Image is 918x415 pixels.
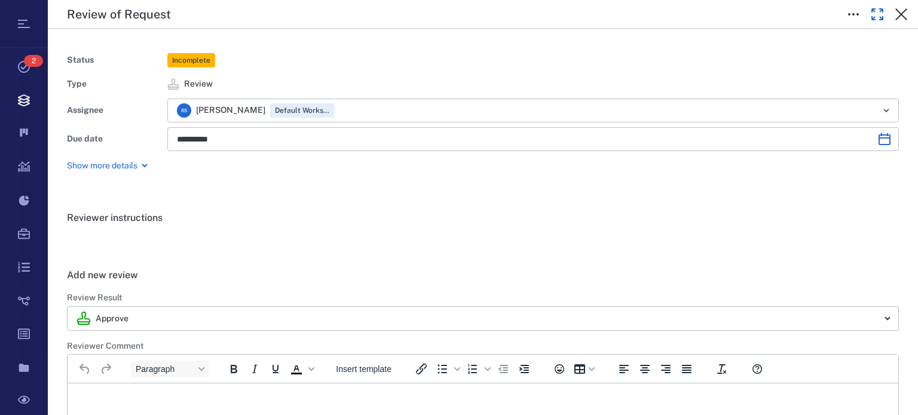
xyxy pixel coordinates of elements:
[67,160,137,172] p: Show more details
[184,78,213,90] span: Review
[265,361,286,377] button: Underline
[67,52,163,69] div: Status
[67,211,899,225] h6: Reviewer instructions
[67,76,163,93] div: Type
[67,236,69,247] span: .
[67,340,899,352] h6: Reviewer Comment
[196,104,265,116] span: [PERSON_NAME]
[331,361,396,377] button: Insert template
[170,56,213,66] span: Incomplete
[244,361,265,377] button: Italic
[635,361,655,377] button: Align center
[96,313,128,325] p: Approve
[747,361,767,377] button: Help
[614,361,634,377] button: Align left
[712,361,732,377] button: Clear formatting
[865,2,889,26] button: Toggle Fullscreen
[67,131,163,147] div: Due date
[67,268,899,282] h6: Add new review
[889,2,913,26] button: Close
[514,361,534,377] button: Increase indent
[67,102,163,119] div: Assignee
[67,292,899,304] h6: Review Result
[136,364,194,374] span: Paragraph
[570,361,599,377] button: Table
[336,364,391,374] span: Insert template
[411,361,432,377] button: Insert/edit link
[549,361,570,377] button: Emojis
[27,8,51,19] span: Help
[493,361,513,377] button: Decrease indent
[273,106,332,116] span: Default Workspace
[432,361,462,377] div: Bullet list
[96,361,116,377] button: Redo
[286,361,316,377] div: Text color Black
[75,361,95,377] button: Undo
[841,2,865,26] button: Toggle to Edit Boxes
[177,103,191,118] div: R S
[131,361,209,377] button: Block Paragraph
[873,127,896,151] button: Choose date, selected date is Sep 3, 2025
[878,102,895,119] button: Open
[224,361,244,377] button: Bold
[67,7,171,22] h5: Review of Request
[656,361,676,377] button: Align right
[463,361,492,377] div: Numbered list
[677,361,697,377] button: Justify
[24,55,43,67] span: 2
